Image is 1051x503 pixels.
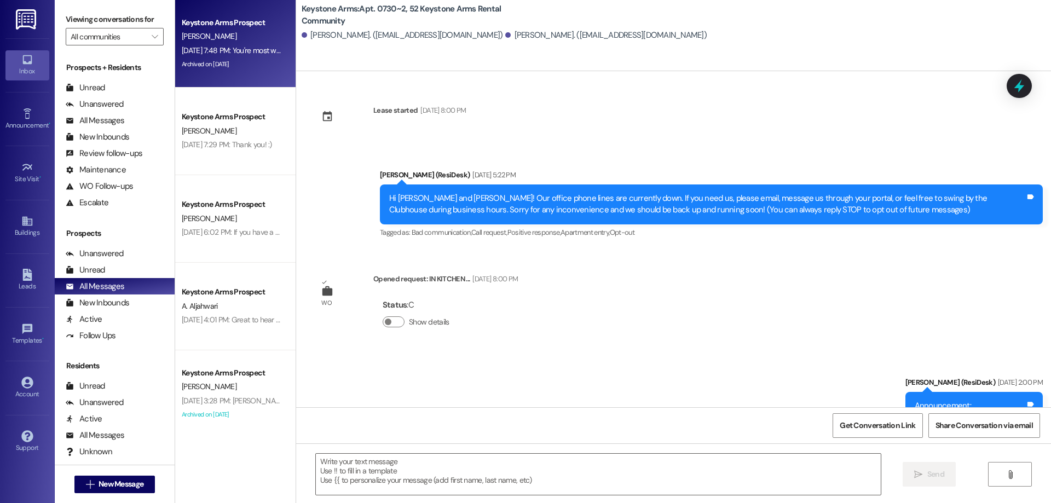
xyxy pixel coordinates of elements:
div: Unanswered [66,248,124,259]
a: Site Visit • [5,158,49,188]
div: Unanswered [66,397,124,408]
a: Support [5,427,49,456]
span: [PERSON_NAME] [182,381,236,391]
label: Viewing conversations for [66,11,164,28]
div: Keystone Arms Prospect [182,111,283,123]
span: [PERSON_NAME] [182,213,236,223]
div: Keystone Arms Prospect [182,199,283,210]
div: [DATE] 6:02 PM: If you have a moment, could I ask a quick favor? Would you mind leaving us a Goog... [182,227,991,237]
i:  [914,470,922,479]
div: WO Follow-ups [66,181,133,192]
div: Escalate [66,197,108,209]
span: Bad communication , [412,228,471,237]
div: [DATE] 8:00 PM [418,105,466,116]
span: New Message [99,478,143,490]
span: A. Aljahwari [182,301,218,311]
b: Keystone Arms: Apt. 0730~2, 52 Keystone Arms Rental Community [302,3,521,27]
div: Active [66,314,102,325]
div: Opened request: IN KITCHEN ... [373,273,518,288]
a: Leads [5,265,49,295]
span: Call request , [471,228,507,237]
div: WO [321,297,332,309]
div: [DATE] 7:29 PM: Thank you! :) [182,140,272,149]
div: Announcement: [915,400,997,412]
a: Inbox [5,50,49,80]
div: [DATE] 8:00 PM [470,273,518,285]
span: Positive response , [507,228,561,237]
button: Send [903,462,956,487]
div: Follow Ups [66,330,116,342]
div: All Messages [66,115,124,126]
div: All Messages [66,430,124,441]
span: Send [927,469,944,480]
span: • [42,335,44,343]
div: Review follow-ups [66,148,142,159]
div: [DATE] 4:01 PM: Great to hear you're happy, [PERSON_NAME]! If you need anything at all, please do... [182,315,660,325]
span: Get Conversation Link [840,420,915,431]
input: All communities [71,28,146,45]
b: Status [383,299,407,310]
span: [PERSON_NAME] [182,31,236,41]
div: [DATE] 5:22 PM [470,169,516,181]
label: Show details [409,316,449,328]
span: [PERSON_NAME] [182,126,236,136]
div: New Inbounds [66,131,129,143]
div: Residents [55,360,175,372]
img: ResiDesk Logo [16,9,38,30]
div: Unknown [66,446,112,458]
div: Unread [66,264,105,276]
div: New Inbounds [66,297,129,309]
button: New Message [74,476,155,493]
a: Buildings [5,212,49,241]
div: [PERSON_NAME]. ([EMAIL_ADDRESS][DOMAIN_NAME]) [505,30,707,41]
a: Templates • [5,320,49,349]
div: All Messages [66,281,124,292]
div: Lease started [373,105,418,116]
div: Hi [PERSON_NAME] and [PERSON_NAME]! Our office phone lines are currently down. If you need us, pl... [389,193,1025,216]
div: [PERSON_NAME] (ResiDesk) [905,377,1043,392]
div: Unread [66,380,105,392]
div: : C [383,297,454,314]
div: Tagged as: [380,224,1043,240]
i:  [86,480,94,489]
div: Keystone Arms Prospect [182,286,283,298]
span: Apartment entry , [561,228,610,237]
i:  [1006,470,1014,479]
div: [DATE] 2:00 PM [995,377,1043,388]
div: Keystone Arms Prospect [182,367,283,379]
div: Archived on [DATE] [181,57,284,71]
div: Prospects [55,228,175,239]
button: Share Conversation via email [928,413,1040,438]
div: Unread [66,82,105,94]
div: [PERSON_NAME] (ResiDesk) [380,169,1043,184]
div: Archived on [DATE] [181,408,284,421]
button: Get Conversation Link [833,413,922,438]
span: Share Conversation via email [935,420,1033,431]
span: • [49,120,50,128]
div: Active [66,413,102,425]
div: [DATE] 7:48 PM: You're most welcome, [PERSON_NAME] and [PERSON_NAME]! [182,45,430,55]
div: [DATE] 3:28 PM: [PERSON_NAME], I'm so glad to hear you're happy with your home! Is there anything... [182,396,578,406]
span: • [39,174,41,181]
div: Keystone Arms Prospect [182,17,283,28]
div: Maintenance [66,164,126,176]
div: [PERSON_NAME]. ([EMAIL_ADDRESS][DOMAIN_NAME]) [302,30,503,41]
span: Opt-out [610,228,634,237]
i:  [152,32,158,41]
a: Account [5,373,49,403]
div: Unanswered [66,99,124,110]
div: Prospects + Residents [55,62,175,73]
